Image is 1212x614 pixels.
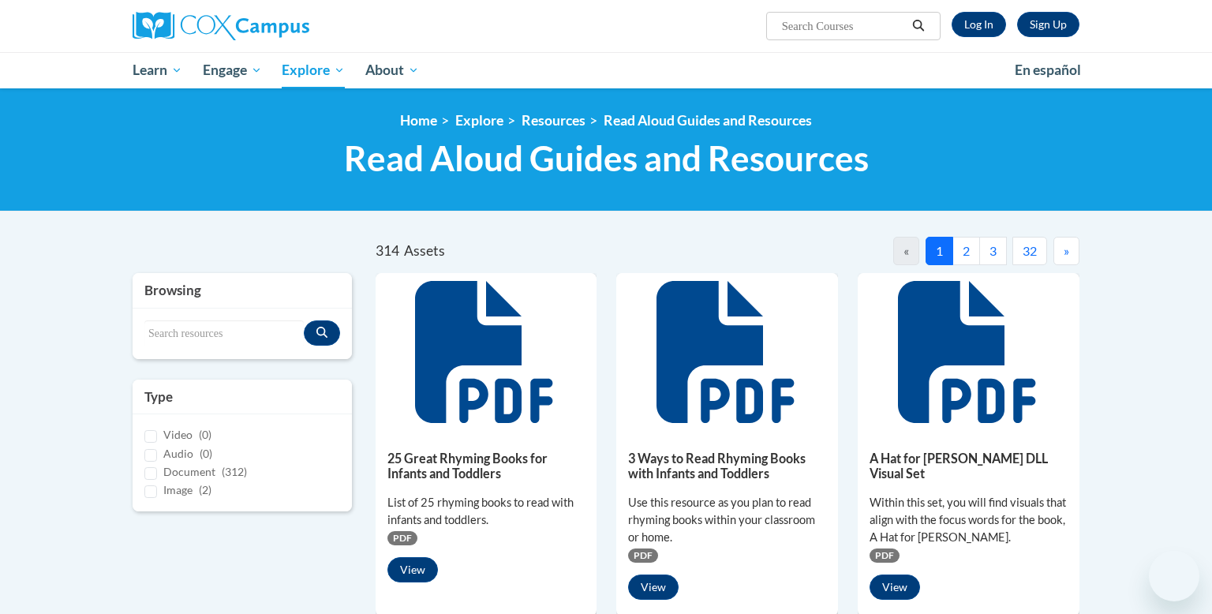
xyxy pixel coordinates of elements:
[203,61,262,80] span: Engage
[133,61,182,80] span: Learn
[144,320,304,347] input: Search resources
[728,237,1079,265] nav: Pagination Navigation
[199,483,211,496] span: (2)
[952,237,980,265] button: 2
[870,451,1068,481] h5: A Hat for [PERSON_NAME] DLL Visual Set
[133,12,432,40] a: Cox Campus
[144,281,340,300] h3: Browsing
[1015,62,1081,78] span: En español
[1004,54,1091,87] a: En español
[163,428,193,441] span: Video
[144,387,340,406] h3: Type
[271,52,355,88] a: Explore
[628,494,826,546] div: Use this resource as you plan to read rhyming books within your classroom or home.
[455,112,503,129] a: Explore
[628,575,679,600] button: View
[979,237,1007,265] button: 3
[604,112,812,129] a: Read Aloud Guides and Resources
[304,320,340,346] button: Search resources
[163,447,193,460] span: Audio
[870,494,1068,546] div: Within this set, you will find visuals that align with the focus words for the book, A Hat for [P...
[522,112,585,129] a: Resources
[387,451,585,481] h5: 25 Great Rhyming Books for Infants and Toddlers
[122,52,193,88] a: Learn
[387,494,585,529] div: List of 25 rhyming books to read with infants and toddlers.
[344,137,869,179] span: Read Aloud Guides and Resources
[199,428,211,441] span: (0)
[1149,551,1199,601] iframe: Button to launch messaging window
[404,242,445,259] span: Assets
[628,451,826,481] h5: 3 Ways to Read Rhyming Books with Infants and Toddlers
[952,12,1006,37] a: Log In
[282,61,345,80] span: Explore
[780,17,907,36] input: Search Courses
[387,531,417,545] span: PDF
[133,12,309,40] img: Cox Campus
[387,557,438,582] button: View
[926,237,953,265] button: 1
[109,52,1103,88] div: Main menu
[1012,237,1047,265] button: 32
[870,548,900,563] span: PDF
[870,575,920,600] button: View
[907,17,930,36] button: Search
[400,112,437,129] a: Home
[365,61,419,80] span: About
[376,242,399,259] span: 314
[1064,243,1069,258] span: »
[355,52,429,88] a: About
[1017,12,1079,37] a: Register
[1053,237,1079,265] button: Next
[193,52,272,88] a: Engage
[200,447,212,460] span: (0)
[628,548,658,563] span: PDF
[222,465,247,478] span: (312)
[163,483,193,496] span: Image
[163,465,215,478] span: Document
